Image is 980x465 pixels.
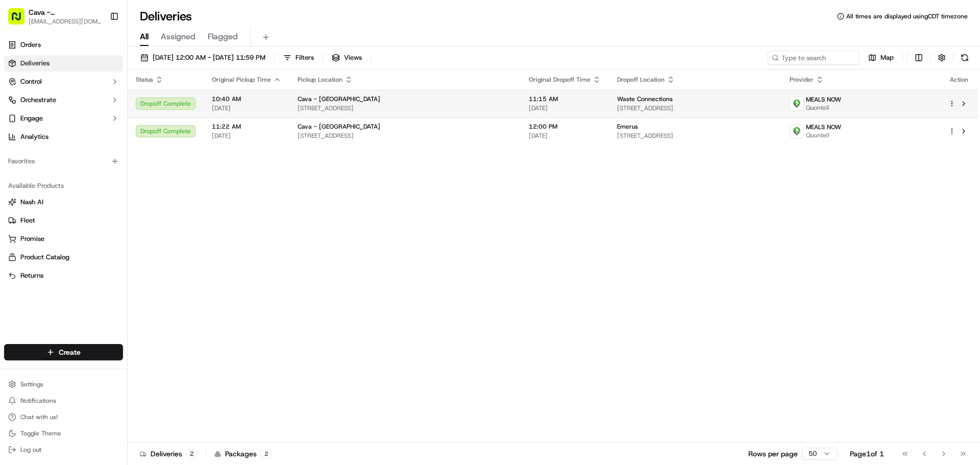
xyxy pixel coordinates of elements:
button: Fleet [4,212,123,229]
span: Create [59,347,81,357]
span: Map [880,53,894,62]
div: Favorites [4,153,123,169]
button: Engage [4,110,123,127]
span: Cava - [GEOGRAPHIC_DATA] [298,95,380,103]
button: Start new chat [174,101,186,113]
span: Chat with us! [20,413,58,421]
span: [DATE] [212,132,281,140]
h1: Deliveries [140,8,192,25]
span: Returns [20,271,43,280]
span: [DATE] [212,104,281,112]
span: Toggle Theme [20,429,61,437]
div: Start new chat [46,97,167,108]
span: Fleet [20,216,35,225]
span: • [77,186,80,194]
div: Deliveries [140,449,198,459]
span: Cava - [GEOGRAPHIC_DATA] [298,123,380,131]
img: 1736555255976-a54dd68f-1ca7-489b-9aae-adbdc363a1c4 [20,159,29,167]
span: Assigned [161,31,195,43]
p: Rows per page [748,449,798,459]
span: 11:15 AM [529,95,601,103]
button: Chat with us! [4,410,123,424]
span: [DATE] [529,132,601,140]
button: Refresh [958,51,972,65]
span: Filters [296,53,314,62]
span: [DATE] 12:00 AM - [DATE] 11:59 PM [153,53,265,62]
img: melas_now_logo.png [790,97,803,110]
button: Create [4,344,123,360]
span: Orders [20,40,41,50]
button: [DATE] 12:00 AM - [DATE] 11:59 PM [136,51,270,65]
button: Control [4,74,123,90]
span: Settings [20,380,43,388]
a: Returns [8,271,119,280]
span: 12:00 PM [529,123,601,131]
span: Klarizel Pensader [32,158,84,166]
span: • [86,158,90,166]
button: Filters [279,51,318,65]
span: [STREET_ADDRESS] [298,104,512,112]
span: All [140,31,149,43]
span: Orchestrate [20,95,56,105]
img: 1724597045416-56b7ee45-8013-43a0-a6f9-03cb97ddad50 [21,97,40,116]
div: 📗 [10,229,18,237]
span: Regen Pajulas [32,186,75,194]
span: MEALS NOW [806,123,841,131]
a: Orders [4,37,123,53]
span: Control [20,77,42,86]
span: [STREET_ADDRESS] [617,104,774,112]
span: [DATE] [82,186,103,194]
img: 1736555255976-a54dd68f-1ca7-489b-9aae-adbdc363a1c4 [20,186,29,194]
p: Welcome 👋 [10,41,186,57]
div: Action [948,76,970,84]
div: 2 [186,449,198,458]
img: melas_now_logo.png [790,125,803,138]
span: Quontell [806,104,841,112]
a: Analytics [4,129,123,145]
a: Promise [8,234,119,243]
span: Engage [20,114,43,123]
div: 2 [261,449,272,458]
input: Got a question? Start typing here... [27,66,184,77]
span: MEALS NOW [806,95,841,104]
span: Pylon [102,253,124,261]
span: 11:22 AM [212,123,281,131]
span: 10:40 AM [212,95,281,103]
img: Klarizel Pensader [10,149,27,165]
a: 📗Knowledge Base [6,224,82,242]
button: Map [864,51,898,65]
a: Product Catalog [8,253,119,262]
a: Nash AI [8,198,119,207]
img: Nash [10,10,31,31]
span: Original Pickup Time [212,76,271,84]
button: Returns [4,267,123,284]
div: Page 1 of 1 [850,449,884,459]
button: Cava - [GEOGRAPHIC_DATA] [29,7,102,17]
span: [DATE] [92,158,113,166]
button: Product Catalog [4,249,123,265]
span: Emerus [617,123,638,131]
button: Cava - [GEOGRAPHIC_DATA][EMAIL_ADDRESS][DOMAIN_NAME] [4,4,106,29]
span: Flagged [208,31,238,43]
span: Dropoff Location [617,76,665,84]
span: Promise [20,234,44,243]
span: Knowledge Base [20,228,78,238]
a: Fleet [8,216,119,225]
span: Provider [790,76,814,84]
span: Notifications [20,397,56,405]
span: Quontell [806,131,841,139]
button: Orchestrate [4,92,123,108]
a: Powered byPylon [72,253,124,261]
span: API Documentation [96,228,164,238]
img: Regen Pajulas [10,176,27,192]
div: Available Products [4,178,123,194]
div: Packages [214,449,272,459]
div: 💻 [86,229,94,237]
span: Pickup Location [298,76,342,84]
span: [DATE] [529,104,601,112]
img: 1736555255976-a54dd68f-1ca7-489b-9aae-adbdc363a1c4 [10,97,29,116]
button: [EMAIL_ADDRESS][DOMAIN_NAME] [29,17,102,26]
div: We're available if you need us! [46,108,140,116]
